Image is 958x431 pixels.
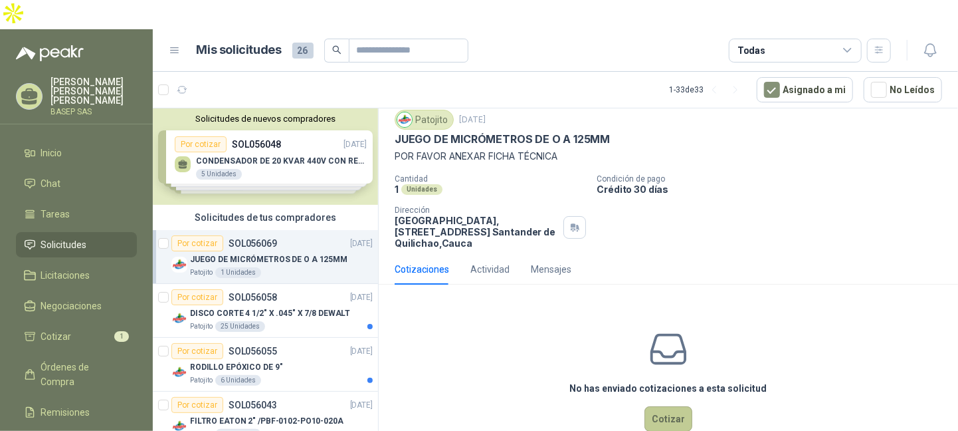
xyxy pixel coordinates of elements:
p: FILTRO EATON 2" /PBF-0102-PO10-020A [190,415,343,428]
a: Tareas [16,202,137,227]
a: Licitaciones [16,263,137,288]
div: Por cotizar [171,235,223,251]
button: No Leídos [864,77,942,102]
h1: Mis solicitudes [197,41,282,60]
p: Patojito [190,321,213,332]
a: Cotizar1 [16,324,137,349]
div: 1 Unidades [215,267,261,278]
div: Por cotizar [171,397,223,413]
span: Chat [41,176,61,191]
p: SOL056055 [229,347,277,356]
img: Company Logo [171,257,187,273]
p: RODILLO EPÓXICO DE 9" [190,361,282,374]
p: POR FAVOR ANEXAR FICHA TÉCNICA [395,149,942,164]
span: Inicio [41,146,62,160]
div: Solicitudes de tus compradores [153,205,378,230]
div: Por cotizar [171,343,223,359]
a: Chat [16,171,137,196]
p: [DATE] [350,291,373,304]
a: Por cotizarSOL056058[DATE] Company LogoDISCO CORTE 4 1/2" X .045" X 7/8 DEWALTPatojito25 Unidades [153,284,378,338]
img: Company Logo [171,364,187,380]
button: Solicitudes de nuevos compradores [158,114,373,124]
div: Unidades [401,184,442,195]
button: Asignado a mi [757,77,853,102]
span: Tareas [41,207,70,221]
p: [GEOGRAPHIC_DATA], [STREET_ADDRESS] Santander de Quilichao , Cauca [395,215,558,249]
h3: No has enviado cotizaciones a esta solicitud [570,381,767,396]
span: search [332,45,341,55]
a: Inicio [16,140,137,166]
span: Negociaciones [41,299,102,313]
div: 6 Unidades [215,375,261,386]
a: Por cotizarSOL056069[DATE] Company LogoJUEGO DE MICRÓMETROS DE O A 125MMPatojito1 Unidades [153,230,378,284]
div: Todas [737,43,765,58]
p: [DATE] [350,237,373,250]
div: Patojito [395,110,454,130]
p: DISCO CORTE 4 1/2" X .045" X 7/8 DEWALT [190,307,350,320]
p: [DATE] [459,114,486,126]
p: [DATE] [350,345,373,358]
p: 1 [395,184,399,195]
img: Logo peakr [16,45,84,61]
div: Mensajes [531,262,571,277]
p: SOL056043 [229,400,277,410]
div: Por cotizar [171,289,223,305]
div: Actividad [470,262,510,277]
span: Licitaciones [41,268,90,283]
img: Company Logo [171,311,187,327]
p: JUEGO DE MICRÓMETROS DE O A 125MM [190,253,347,266]
span: Remisiones [41,405,90,420]
div: Cotizaciones [395,262,449,277]
p: SOL056069 [229,239,277,248]
a: Remisiones [16,400,137,425]
p: [DATE] [350,399,373,412]
p: JUEGO DE MICRÓMETROS DE O A 125MM [395,132,610,146]
span: Órdenes de Compra [41,360,124,389]
span: Cotizar [41,329,72,344]
p: Cantidad [395,174,586,184]
p: Patojito [190,267,213,278]
img: Company Logo [397,112,412,127]
p: Dirección [395,206,558,215]
div: Solicitudes de nuevos compradoresPor cotizarSOL056048[DATE] CONDENSADOR DE 20 KVAR 440V CON RESIS... [153,108,378,205]
p: [PERSON_NAME] [PERSON_NAME] [PERSON_NAME] [50,77,137,105]
a: Negociaciones [16,293,137,319]
p: Condición de pago [597,174,953,184]
p: BASEP SAS [50,108,137,116]
a: Solicitudes [16,232,137,257]
a: Órdenes de Compra [16,355,137,394]
span: 26 [292,43,314,59]
div: 25 Unidades [215,321,265,332]
span: Solicitudes [41,237,87,252]
a: Por cotizarSOL056055[DATE] Company LogoRODILLO EPÓXICO DE 9"Patojito6 Unidades [153,338,378,392]
div: 1 - 33 de 33 [669,79,746,100]
span: 1 [114,331,129,342]
p: Patojito [190,375,213,386]
p: Crédito 30 días [597,184,953,195]
p: SOL056058 [229,293,277,302]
